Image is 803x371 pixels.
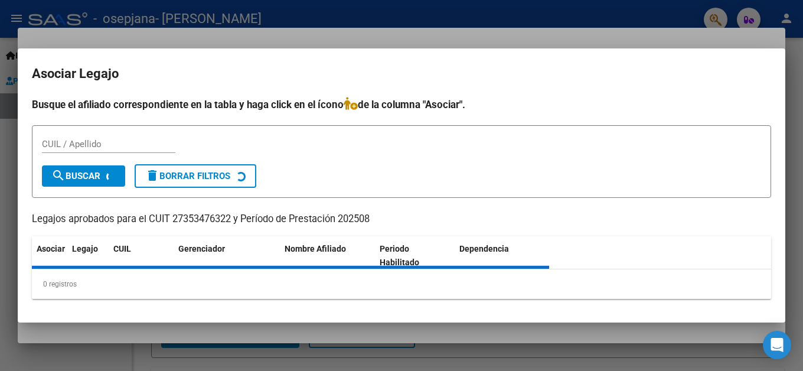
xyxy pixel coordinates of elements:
span: Borrar Filtros [145,171,230,181]
datatable-header-cell: Dependencia [455,236,550,275]
button: Buscar [42,165,125,187]
span: Gerenciador [178,244,225,253]
mat-icon: delete [145,168,159,183]
h2: Asociar Legajo [32,63,771,85]
span: CUIL [113,244,131,253]
span: Dependencia [459,244,509,253]
span: Asociar [37,244,65,253]
div: 0 registros [32,269,771,299]
h4: Busque el afiliado correspondiente en la tabla y haga click en el ícono de la columna "Asociar". [32,97,771,112]
datatable-header-cell: Asociar [32,236,67,275]
button: Borrar Filtros [135,164,256,188]
datatable-header-cell: Legajo [67,236,109,275]
span: Buscar [51,171,100,181]
span: Periodo Habilitado [380,244,419,267]
datatable-header-cell: Periodo Habilitado [375,236,455,275]
datatable-header-cell: Gerenciador [174,236,280,275]
div: Open Intercom Messenger [763,331,791,359]
span: Nombre Afiliado [285,244,346,253]
datatable-header-cell: CUIL [109,236,174,275]
datatable-header-cell: Nombre Afiliado [280,236,375,275]
span: Legajo [72,244,98,253]
mat-icon: search [51,168,66,183]
p: Legajos aprobados para el CUIT 27353476322 y Período de Prestación 202508 [32,212,771,227]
